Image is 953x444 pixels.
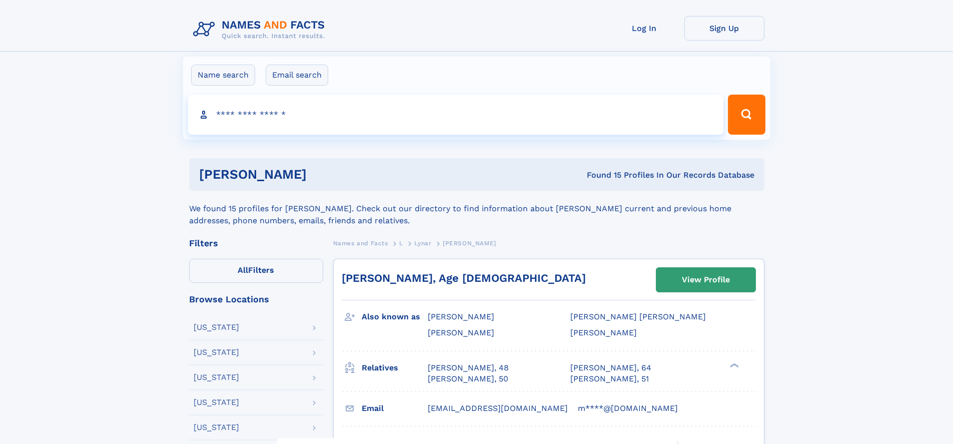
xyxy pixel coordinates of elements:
span: L [399,240,403,247]
label: Email search [266,65,328,86]
span: [PERSON_NAME] [570,328,637,337]
a: Names and Facts [333,237,388,249]
a: Sign Up [684,16,764,41]
h3: Email [362,400,428,417]
a: L [399,237,403,249]
div: [US_STATE] [194,373,239,381]
div: [US_STATE] [194,348,239,356]
a: View Profile [656,268,755,292]
a: [PERSON_NAME], 50 [428,373,508,384]
h1: [PERSON_NAME] [199,168,447,181]
span: Lynar [414,240,431,247]
label: Filters [189,259,323,283]
div: Browse Locations [189,295,323,304]
h3: Also known as [362,308,428,325]
div: Found 15 Profiles In Our Records Database [447,170,754,181]
span: [PERSON_NAME] [443,240,496,247]
span: [PERSON_NAME] [428,312,494,321]
div: [US_STATE] [194,323,239,331]
label: Name search [191,65,255,86]
img: Logo Names and Facts [189,16,333,43]
div: Filters [189,239,323,248]
h3: Relatives [362,359,428,376]
div: [US_STATE] [194,423,239,431]
span: [PERSON_NAME] [428,328,494,337]
div: [US_STATE] [194,398,239,406]
input: search input [188,95,724,135]
span: All [238,265,248,275]
a: Log In [604,16,684,41]
a: [PERSON_NAME], 51 [570,373,649,384]
div: We found 15 profiles for [PERSON_NAME]. Check out our directory to find information about [PERSON... [189,191,764,227]
a: [PERSON_NAME], Age [DEMOGRAPHIC_DATA] [342,272,586,284]
a: [PERSON_NAME], 64 [570,362,651,373]
a: [PERSON_NAME], 48 [428,362,509,373]
div: View Profile [682,268,730,291]
button: Search Button [728,95,765,135]
a: Lynar [414,237,431,249]
div: ❯ [727,362,739,368]
span: [EMAIL_ADDRESS][DOMAIN_NAME] [428,403,568,413]
span: [PERSON_NAME] [PERSON_NAME] [570,312,706,321]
